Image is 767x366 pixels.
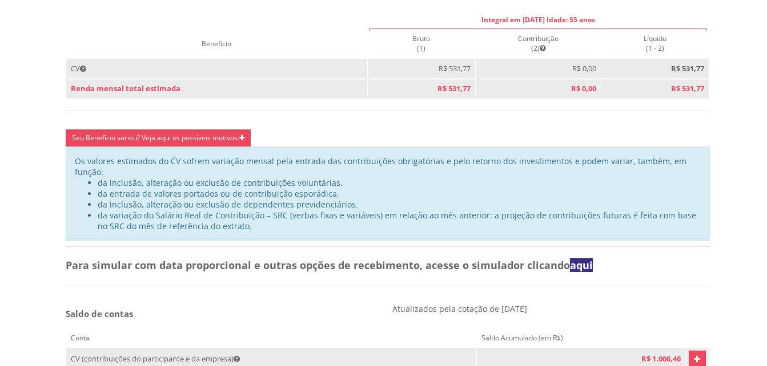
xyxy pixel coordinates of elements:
span: R$ 1.006,46 [641,353,681,364]
li: da inclusão, alteração ou exclusão de contribuições voluntárias. [98,177,701,188]
b: R$ 531,77 [671,83,704,93]
th: Bruto (1) [367,29,475,58]
span: R$ 531,77 [437,83,471,93]
li: da variação do Salário Real de Contribuição – SRC (verbas fixas e variáveis) em relação ao mês an... [98,210,701,231]
span: CV (contribuições do participante e da empresa) [71,353,240,364]
span: R$ 531,77 [439,63,471,74]
span: R$ 0,00 [572,63,596,74]
th: Conta [66,328,477,348]
div: Os valores estimados do CV sofrem variação mensal pela entrada das contribuições obrigatórias e p... [66,147,710,241]
h4: Para simular com data proporcional e outras opções de recebimento, acesse o simulador clicando [66,260,710,271]
p: Atualizados pela cotação de [DATE] [392,303,710,314]
span: R$ 0,00 [571,83,596,93]
a: Seu Benefício variou? Veja aqui os possíveis motivos. [66,129,251,147]
th: Saldo Acumulado (em R$) [477,328,685,348]
a: aqui [570,258,593,272]
th: Líquido (1 - 2) [601,29,709,58]
li: da inclusão, alteração ou exclusão de dependentes previdenciários. [98,199,701,210]
span: CV [71,63,86,74]
h5: Saldo de contas [66,309,384,319]
th: Integral em [DATE] Idade: 55 anos [367,10,709,29]
td: Renda mensal total estimada [66,79,368,99]
li: da entrada de valores portados ou de contribuição esporádica. [98,188,701,199]
th: Benefício [66,29,368,58]
b: R$ 531,77 [671,63,704,74]
span: Contribuição (2) [518,34,559,53]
